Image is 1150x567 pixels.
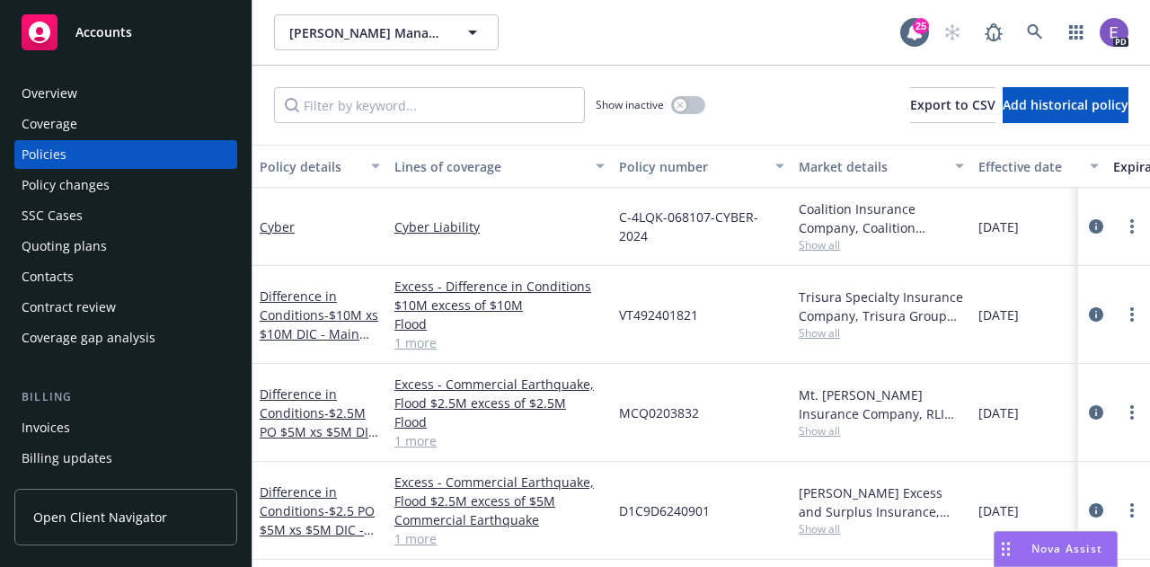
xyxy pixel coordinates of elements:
[394,217,605,236] a: Cyber Liability
[799,199,964,237] div: Coalition Insurance Company, Coalition Insurance Solutions (Carrier), Amwins
[260,288,378,361] a: Difference in Conditions
[1003,96,1128,113] span: Add historical policy
[14,171,237,199] a: Policy changes
[1085,500,1107,521] a: circleInformation
[799,288,964,325] div: Trisura Specialty Insurance Company, Trisura Group Ltd., Amwins
[1085,402,1107,423] a: circleInformation
[596,97,664,112] span: Show inactive
[394,473,605,510] a: Excess - Commercial Earthquake, Flood $2.5M excess of $5M
[799,423,964,439] span: Show all
[394,157,585,176] div: Lines of coverage
[799,325,964,341] span: Show all
[394,333,605,352] a: 1 more
[612,145,792,188] button: Policy number
[394,529,605,548] a: 1 more
[394,412,605,431] a: Flood
[14,444,237,473] a: Billing updates
[274,87,585,123] input: Filter by keyword...
[978,157,1079,176] div: Effective date
[1085,216,1107,237] a: circleInformation
[1058,14,1094,50] a: Switch app
[619,306,698,324] span: VT492401821
[260,483,375,557] a: Difference in Conditions
[22,140,66,169] div: Policies
[1121,216,1143,237] a: more
[14,79,237,108] a: Overview
[799,521,964,536] span: Show all
[22,323,155,352] div: Coverage gap analysis
[274,14,499,50] button: [PERSON_NAME] Management Corporation
[387,145,612,188] button: Lines of coverage
[22,232,107,261] div: Quoting plans
[260,218,295,235] a: Cyber
[394,431,605,450] a: 1 more
[619,208,784,245] span: C-4LQK-068107-CYBER-2024
[22,171,110,199] div: Policy changes
[394,315,605,333] a: Flood
[252,145,387,188] button: Policy details
[799,237,964,252] span: Show all
[913,18,929,34] div: 25
[22,413,70,442] div: Invoices
[994,531,1118,567] button: Nova Assist
[22,262,74,291] div: Contacts
[14,140,237,169] a: Policies
[799,483,964,521] div: [PERSON_NAME] Excess and Surplus Insurance, Inc., [PERSON_NAME] Group, Amwins
[394,510,605,529] a: Commercial Earthquake
[799,157,944,176] div: Market details
[260,157,360,176] div: Policy details
[995,532,1017,566] div: Drag to move
[976,14,1012,50] a: Report a Bug
[22,201,83,230] div: SSC Cases
[792,145,971,188] button: Market details
[22,293,116,322] div: Contract review
[394,375,605,412] a: Excess - Commercial Earthquake, Flood $2.5M excess of $2.5M
[971,145,1106,188] button: Effective date
[394,277,605,315] a: Excess - Difference in Conditions $10M excess of $10M
[978,306,1019,324] span: [DATE]
[14,232,237,261] a: Quoting plans
[22,110,77,138] div: Coverage
[978,403,1019,422] span: [DATE]
[22,444,112,473] div: Billing updates
[14,293,237,322] a: Contract review
[934,14,970,50] a: Start snowing
[260,306,378,361] span: - $10M xs $10M DIC - Main Program
[14,110,237,138] a: Coverage
[14,201,237,230] a: SSC Cases
[619,501,710,520] span: D1C9D6240901
[289,23,445,42] span: [PERSON_NAME] Management Corporation
[1121,500,1143,521] a: more
[1085,304,1107,325] a: circleInformation
[14,413,237,442] a: Invoices
[910,87,995,123] button: Export to CSV
[33,508,167,527] span: Open Client Navigator
[1121,402,1143,423] a: more
[75,25,132,40] span: Accounts
[619,403,699,422] span: MCQ0203832
[799,385,964,423] div: Mt. [PERSON_NAME] Insurance Company, RLI Corp, Amwins
[22,79,77,108] div: Overview
[260,502,375,557] span: - $2.5 PO $5M xs $5M DIC - Main Program
[1121,304,1143,325] a: more
[14,7,237,58] a: Accounts
[14,262,237,291] a: Contacts
[619,157,765,176] div: Policy number
[978,217,1019,236] span: [DATE]
[978,501,1019,520] span: [DATE]
[1031,541,1102,556] span: Nova Assist
[260,404,378,459] span: - $2.5M PO $5M xs $5M DIC - Main Program
[14,323,237,352] a: Coverage gap analysis
[260,385,376,459] a: Difference in Conditions
[1003,87,1128,123] button: Add historical policy
[1017,14,1053,50] a: Search
[14,388,237,406] div: Billing
[1100,18,1128,47] img: photo
[910,96,995,113] span: Export to CSV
